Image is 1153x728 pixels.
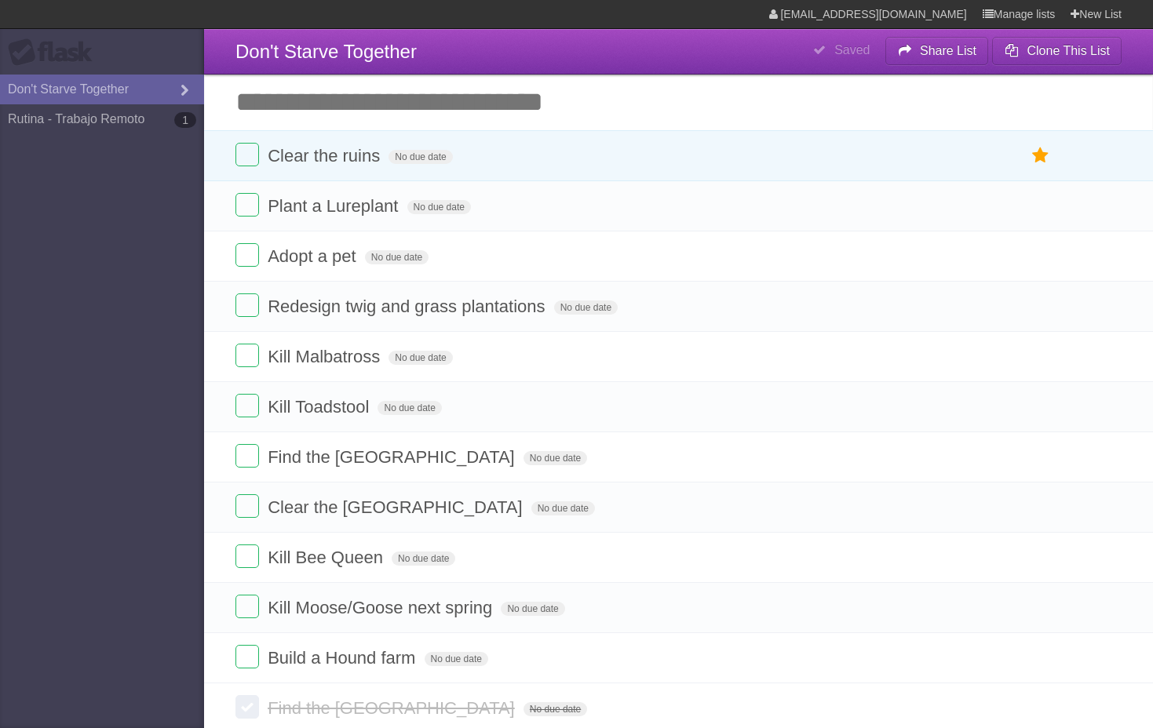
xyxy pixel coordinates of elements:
[378,401,441,415] span: No due date
[235,293,259,317] label: Done
[235,444,259,468] label: Done
[389,150,452,164] span: No due date
[268,548,387,567] span: Kill Bee Queen
[268,397,373,417] span: Kill Toadstool
[1026,143,1056,169] label: Star task
[235,41,417,62] span: Don't Starve Together
[268,598,496,617] span: Kill Moose/Goose next spring
[920,44,976,57] b: Share List
[268,698,519,718] span: Find the [GEOGRAPHIC_DATA]
[834,43,870,56] b: Saved
[235,143,259,166] label: Done
[235,595,259,618] label: Done
[268,246,360,266] span: Adopt a pet
[392,551,455,566] span: No due date
[407,200,471,214] span: No due date
[174,112,196,128] b: 1
[524,702,587,716] span: No due date
[425,652,488,666] span: No due date
[268,447,519,467] span: Find the [GEOGRAPHIC_DATA]
[268,497,526,517] span: Clear the [GEOGRAPHIC_DATA]
[268,196,402,216] span: Plant a Lureplant
[268,648,419,668] span: Build a Hound farm
[235,645,259,668] label: Done
[1027,44,1110,57] b: Clone This List
[885,37,989,65] button: Share List
[365,250,429,264] span: No due date
[501,602,564,616] span: No due date
[992,37,1122,65] button: Clone This List
[8,38,102,67] div: Flask
[235,243,259,267] label: Done
[268,347,384,366] span: Kill Malbatross
[235,193,259,217] label: Done
[268,297,549,316] span: Redesign twig and grass plantations
[235,494,259,518] label: Done
[235,394,259,417] label: Done
[235,695,259,719] label: Done
[389,351,452,365] span: No due date
[531,501,595,515] span: No due date
[268,146,384,166] span: Clear the ruins
[235,344,259,367] label: Done
[524,451,587,465] span: No due date
[235,544,259,568] label: Done
[554,300,618,315] span: No due date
